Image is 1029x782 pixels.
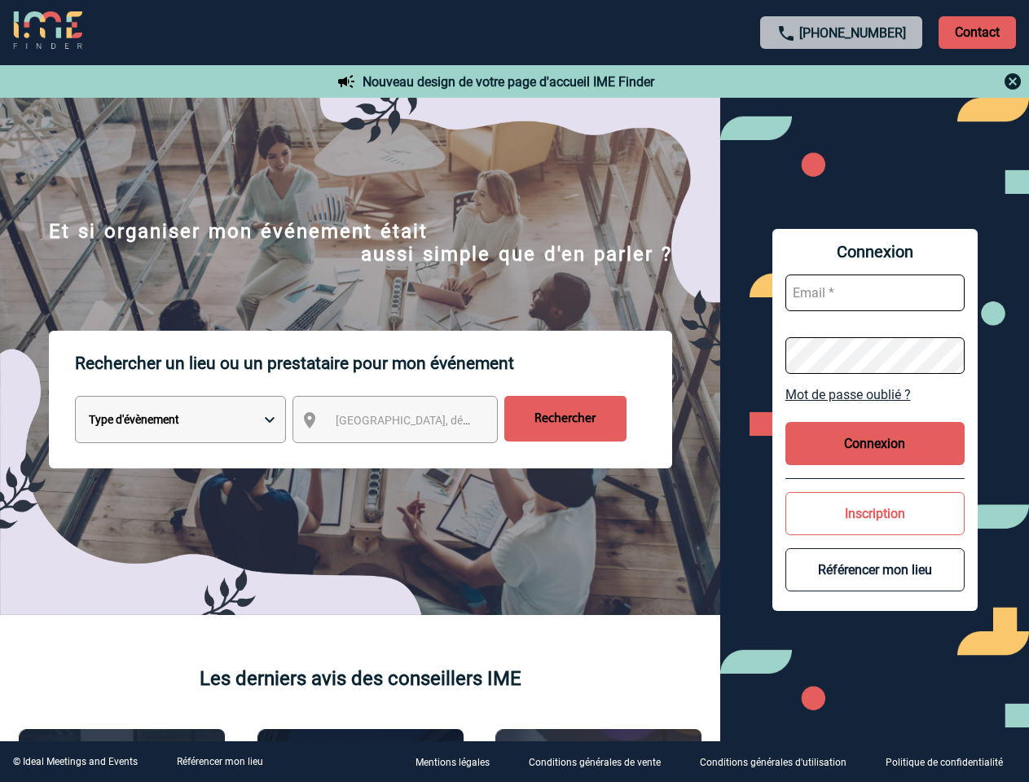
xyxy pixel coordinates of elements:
[873,754,1029,770] a: Politique de confidentialité
[785,387,965,402] a: Mot de passe oublié ?
[785,275,965,311] input: Email *
[529,758,661,769] p: Conditions générales de vente
[785,422,965,465] button: Connexion
[177,756,263,767] a: Référencer mon lieu
[416,758,490,769] p: Mentions légales
[75,331,672,396] p: Rechercher un lieu ou un prestataire pour mon événement
[687,754,873,770] a: Conditions générales d'utilisation
[13,756,138,767] div: © Ideal Meetings and Events
[516,754,687,770] a: Conditions générales de vente
[402,754,516,770] a: Mentions légales
[336,414,562,427] span: [GEOGRAPHIC_DATA], département, région...
[785,242,965,261] span: Connexion
[700,758,847,769] p: Conditions générales d'utilisation
[785,492,965,535] button: Inscription
[785,548,965,591] button: Référencer mon lieu
[939,16,1016,49] p: Contact
[799,25,906,41] a: [PHONE_NUMBER]
[504,396,627,442] input: Rechercher
[886,758,1003,769] p: Politique de confidentialité
[776,24,796,43] img: call-24-px.png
